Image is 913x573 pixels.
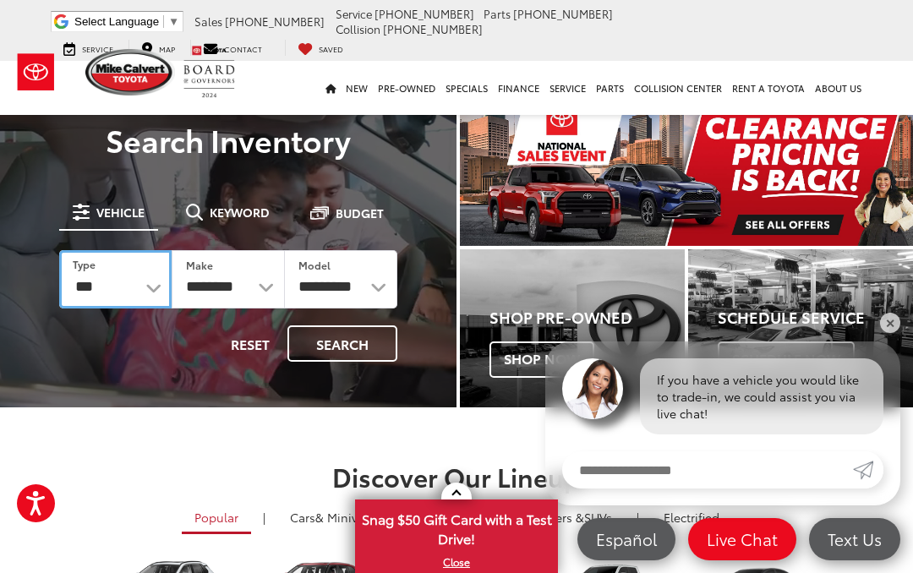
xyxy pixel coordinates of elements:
a: Electrified [651,503,732,532]
a: Cars [277,503,385,532]
h3: Search Inventory [36,123,421,156]
a: Select Language​ [74,15,179,28]
section: Carousel section with vehicle pictures - may contain disclaimers. [460,101,913,246]
h4: Schedule Service [718,309,913,326]
a: Live Chat [688,518,796,560]
span: Shop Now [489,341,594,377]
a: My Saved Vehicles [285,40,356,56]
a: Finance [493,61,544,115]
a: Text Us [809,518,900,560]
input: Enter your message [562,451,853,488]
a: New [341,61,373,115]
span: Snag $50 Gift Card with a Test Drive! [357,501,556,553]
span: & Minivan [315,509,372,526]
label: Make [186,258,213,272]
a: Español [577,518,675,560]
li: | [632,509,643,526]
a: Home [320,61,341,115]
span: Keyword [210,206,270,218]
span: Text Us [819,528,890,549]
label: Model [298,258,331,272]
span: Map [159,43,175,54]
a: Service [51,40,126,56]
h2: Discover Our Lineup [59,462,854,490]
span: Español [588,528,665,549]
span: [PHONE_NUMBER] [374,6,474,21]
span: Parts [484,6,511,21]
a: Shop Pre-Owned Shop Now [460,249,685,407]
span: Live Chat [698,528,786,549]
img: Clearance Pricing Is Back [460,101,913,246]
a: Parts [591,61,629,115]
a: Schedule Service Schedule Now [688,249,913,407]
span: Collision [336,21,380,36]
h4: Shop Pre-Owned [489,309,685,326]
span: Select Language [74,15,159,28]
span: Saved [319,43,343,54]
span: Sales [194,14,222,29]
div: carousel slide number 1 of 1 [460,101,913,246]
a: Service [544,61,591,115]
span: Service [82,43,113,54]
span: Contact [224,43,262,54]
span: ​ [163,15,164,28]
div: Toyota [460,249,685,407]
a: Pre-Owned [373,61,440,115]
span: [PHONE_NUMBER] [513,6,613,21]
a: Rent a Toyota [727,61,810,115]
a: Popular [182,503,251,534]
a: Map [128,40,188,56]
button: Reset [216,325,284,362]
span: [PHONE_NUMBER] [383,21,483,36]
button: Search [287,325,397,362]
span: Service [336,6,372,21]
label: Type [73,257,96,271]
span: Vehicle [96,206,145,218]
img: Mike Calvert Toyota [85,49,175,95]
a: Specials [440,61,493,115]
a: Submit [853,451,883,488]
img: Toyota [4,45,68,100]
a: SUVs [497,503,625,532]
a: Contact [190,40,275,56]
img: Agent profile photo [562,358,623,419]
span: [PHONE_NUMBER] [225,14,325,29]
a: Collision Center [629,61,727,115]
a: About Us [810,61,867,115]
div: Toyota [688,249,913,407]
div: If you have a vehicle you would like to trade-in, we could assist you via live chat! [640,358,883,434]
span: Budget [336,207,384,219]
li: | [259,509,270,526]
span: ▼ [168,15,179,28]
